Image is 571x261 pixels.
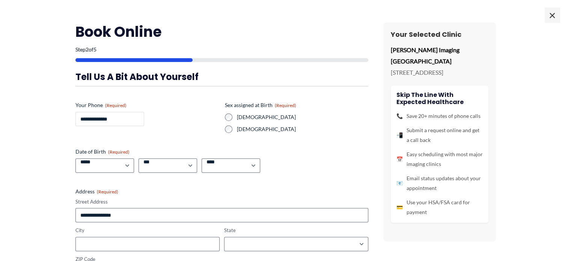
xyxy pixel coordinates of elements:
legend: Sex assigned at Birth [225,101,296,109]
label: State [224,227,368,234]
p: [PERSON_NAME] Imaging [GEOGRAPHIC_DATA] [391,44,488,66]
span: 📲 [396,130,403,140]
h3: Tell us a bit about yourself [75,71,368,83]
span: (Required) [275,103,296,108]
label: Your Phone [75,101,219,109]
label: Street Address [75,198,368,205]
span: 📧 [396,178,403,188]
h4: Skip the line with Expected Healthcare [396,91,483,106]
span: 💳 [396,202,403,212]
span: 📅 [396,154,403,164]
li: Email status updates about your appointment [396,173,483,193]
label: City [75,227,220,234]
h2: Book Online [75,23,368,41]
legend: Address [75,188,118,195]
span: 2 [86,46,89,53]
p: [STREET_ADDRESS] [391,67,488,78]
label: [DEMOGRAPHIC_DATA] [237,113,368,121]
span: (Required) [105,103,127,108]
li: Save 20+ minutes of phone calls [396,111,483,121]
li: Easy scheduling with most major imaging clinics [396,149,483,169]
p: Step of [75,47,368,52]
label: [DEMOGRAPHIC_DATA] [237,125,368,133]
span: (Required) [97,189,118,195]
li: Submit a request online and get a call back [396,125,483,145]
span: × [545,8,560,23]
legend: Date of Birth [75,148,130,155]
span: 5 [93,46,96,53]
li: Use your HSA/FSA card for payment [396,198,483,217]
h3: Your Selected Clinic [391,30,488,39]
span: (Required) [108,149,130,155]
span: 📞 [396,111,403,121]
